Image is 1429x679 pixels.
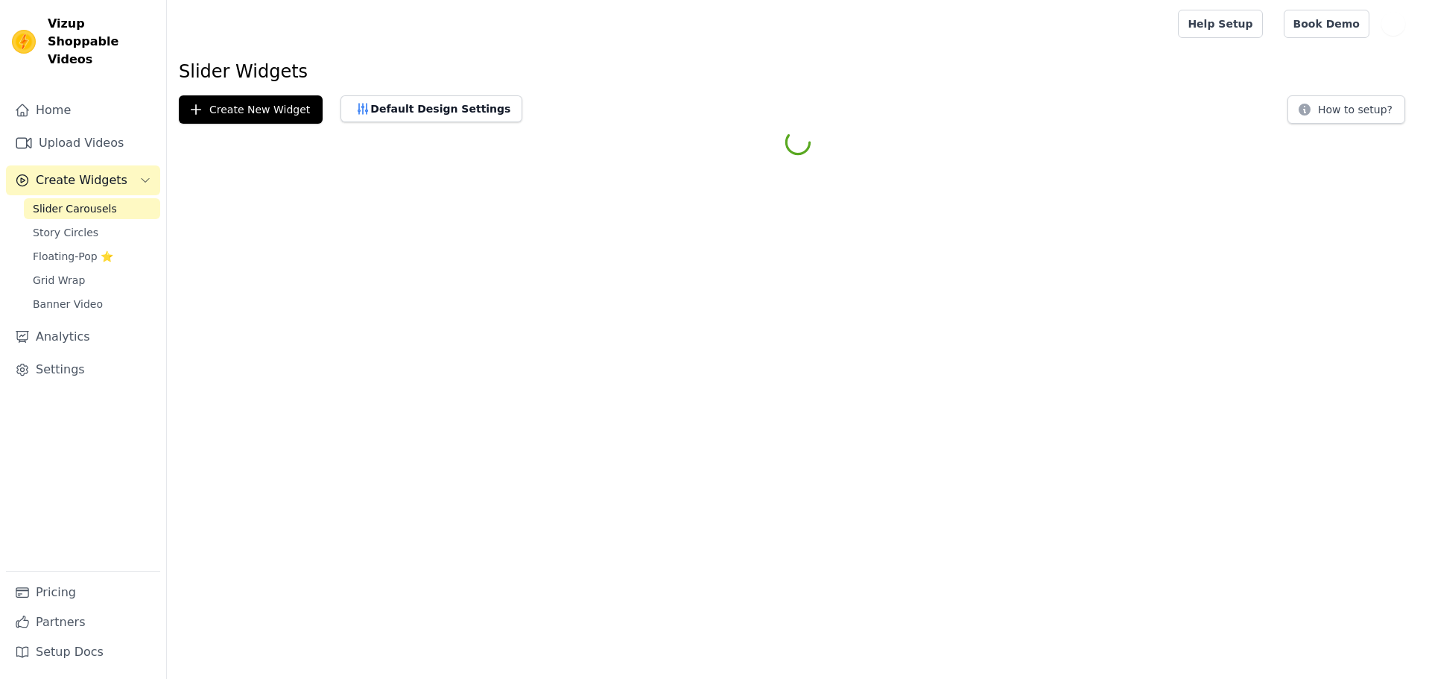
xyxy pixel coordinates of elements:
[33,225,98,240] span: Story Circles
[12,30,36,54] img: Vizup
[1287,106,1405,120] a: How to setup?
[340,95,522,122] button: Default Design Settings
[36,171,127,189] span: Create Widgets
[24,270,160,291] a: Grid Wrap
[6,128,160,158] a: Upload Videos
[24,222,160,243] a: Story Circles
[1287,95,1405,124] button: How to setup?
[24,198,160,219] a: Slider Carousels
[33,273,85,288] span: Grid Wrap
[33,249,113,264] span: Floating-Pop ⭐
[6,578,160,607] a: Pricing
[6,165,160,195] button: Create Widgets
[6,607,160,637] a: Partners
[33,201,117,216] span: Slider Carousels
[1284,10,1369,38] a: Book Demo
[179,60,1417,83] h1: Slider Widgets
[179,95,323,124] button: Create New Widget
[33,297,103,312] span: Banner Video
[24,294,160,315] a: Banner Video
[48,15,154,69] span: Vizup Shoppable Videos
[6,95,160,125] a: Home
[1178,10,1262,38] a: Help Setup
[6,355,160,385] a: Settings
[24,246,160,267] a: Floating-Pop ⭐
[6,322,160,352] a: Analytics
[6,637,160,667] a: Setup Docs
